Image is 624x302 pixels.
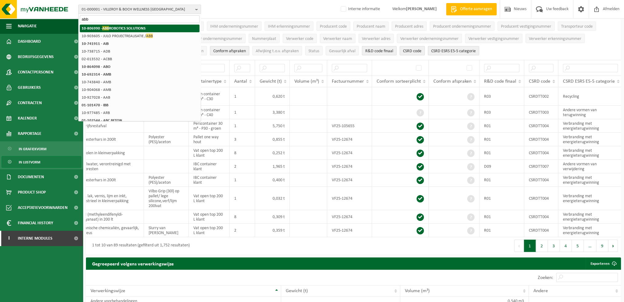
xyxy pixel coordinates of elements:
[377,79,421,84] span: Conform sorteerplicht
[207,22,262,31] button: IHM ondernemingsnummerIHM ondernemingsnummer: Activate to sort
[265,22,313,31] button: IHM erkenningsnummerIHM erkenningsnummer: Activate to sort
[2,143,81,155] a: In grafiekvorm
[252,37,276,41] span: Nummerplaat
[189,224,230,237] td: Vat open top 200 L klant
[327,160,372,173] td: VF25-12674
[74,187,144,210] td: verf, lak, vernis, lijm en inkt, industrieel in kleinverpakking
[19,156,40,168] span: In lijstvorm
[525,34,585,43] button: Verwerker erkenningsnummerVerwerker erkenningsnummer: Activate to sort
[18,111,37,126] span: Kalender
[484,79,516,84] span: R&D code finaal
[558,87,622,106] td: Recycling
[524,160,558,173] td: CSRDTT007
[536,240,548,252] button: 2
[558,119,622,133] td: Verbranding met energieterugwinning
[524,210,558,224] td: CSRDTT004
[327,187,372,210] td: VF25-12674
[230,187,255,210] td: 1
[74,210,144,224] td: MDI (methyleendifenyldi-isocyanaat) in 200 lt
[395,24,423,29] span: Producent adres
[479,133,524,146] td: R01
[230,210,255,224] td: 8
[255,160,290,173] td: 1,965 t
[210,46,249,55] button: Conform afspraken : Activate to sort
[91,288,125,293] span: Verwerkingswijze
[498,22,555,31] button: Producent vestigingsnummerProducent vestigingsnummer: Activate to sort
[189,146,230,160] td: Vat open top 200 L klant
[18,65,53,80] span: Contactpersonen
[80,55,200,63] li: 02-013532 - ACBB
[327,146,372,160] td: VF25-12674
[433,79,471,84] span: Conform afspraken
[608,240,618,252] button: Next
[102,26,109,30] span: ABB
[213,49,246,53] span: Conform afspraken
[18,49,54,65] span: Bedrijfsgegevens
[479,187,524,210] td: R01
[524,119,558,133] td: CSRDTT004
[465,34,522,43] button: Verwerker vestigingsnummerVerwerker vestigingsnummer: Activate to sort
[80,86,200,94] li: 10-904068 - AMB
[362,46,397,55] button: R&D code finaalR&amp;D code finaal: Activate to sort
[255,210,290,224] td: 0,309 t
[524,187,558,210] td: CSRDTT004
[260,79,282,84] span: Gewicht (t)
[524,173,558,187] td: CSRDTT004
[18,80,41,95] span: Gebruikers
[189,187,230,210] td: Vat open top 200 L klant
[189,119,230,133] td: Perscontainer 30 m³ - P30 - groen
[268,24,310,29] span: IHM erkenningsnummer
[558,210,622,224] td: Verbranding met energieterugwinning
[230,133,255,146] td: 3
[144,173,189,187] td: Polyester (PES)/aceton
[255,187,290,210] td: 0,032 t
[189,133,230,146] td: Pallet one way hout
[18,169,44,185] span: Documenten
[332,79,364,84] span: Factuurnummer
[18,231,52,246] span: Interne modules
[320,34,355,43] button: Verwerker naamVerwerker naam: Activate to sort
[501,24,551,29] span: Producent vestigingsnummer
[431,49,476,53] span: CSRD ESRS E5-5 categorie
[524,133,558,146] td: CSRDTT004
[479,87,524,106] td: R03
[533,288,548,293] span: Andere
[144,224,189,237] td: Slurry van [PERSON_NAME]
[320,24,347,29] span: Producent code
[406,7,437,11] strong: [PERSON_NAME]
[230,224,255,237] td: 2
[560,240,572,252] button: 4
[255,133,290,146] td: 0,855 t
[586,257,620,270] a: Exporteren
[89,240,190,251] div: 1 tot 10 van 89 resultaten (gefilterd uit 1,752 resultaten)
[18,95,42,111] span: Contracten
[80,94,200,101] li: 10-927028 - AAB
[514,240,524,252] button: Previous
[327,224,372,237] td: VF25-12674
[80,15,200,23] input: Zoeken naar gekoppelde vestigingen
[230,106,255,119] td: 1
[255,173,290,187] td: 0,400 t
[479,173,524,187] td: R01
[82,73,111,76] strong: 10-692314 - AMB
[468,37,519,41] span: Verwerker vestigingsnummer
[524,240,536,252] button: 1
[249,34,280,43] button: NummerplaatNummerplaat: Activate to sort
[82,103,108,107] strong: 01-101470 - IBB
[524,146,558,160] td: CSRDTT004
[2,156,81,168] a: In lijstvorm
[146,33,153,38] span: ABB
[316,22,350,31] button: Producent codeProducent code: Activate to sort
[74,133,144,146] td: polyesterhars in 200lt
[74,160,144,173] td: afvalwater, verontreinigd met zeepresten
[524,106,558,119] td: CSRDTT003
[326,46,359,55] button: Gevaarlijk afval : Activate to sort
[189,173,230,187] td: IBC container klant
[329,49,355,53] span: Gevaarlijk afval
[479,224,524,237] td: R01
[18,185,46,200] span: Product Shop
[82,65,110,69] strong: 10-864098 - ABO
[529,79,550,84] span: CSRD code
[339,5,380,14] label: Interne informatie
[572,240,584,252] button: 5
